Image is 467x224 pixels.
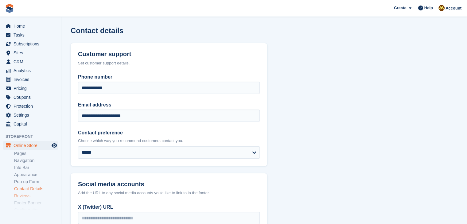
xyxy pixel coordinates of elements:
a: Pop-up Form [14,179,58,185]
span: Online Store [14,141,50,150]
a: menu [3,102,58,110]
span: Create [394,5,406,11]
a: Pages [14,151,58,156]
a: menu [3,66,58,75]
a: menu [3,57,58,66]
label: X (Twitter) URL [78,203,260,211]
span: Capital [14,120,50,128]
span: Sites [14,48,50,57]
span: Tasks [14,31,50,39]
label: Email address [78,101,260,109]
span: Protection [14,102,50,110]
a: menu [3,93,58,102]
span: Settings [14,111,50,119]
a: menu [3,48,58,57]
a: menu [3,22,58,30]
p: Choose which way you recommend customers contact you. [78,138,260,144]
a: Navigation [14,158,58,164]
a: Contact Details [14,186,58,192]
span: Subscriptions [14,40,50,48]
span: Pricing [14,84,50,93]
label: Contact preference [78,129,260,137]
a: menu [3,84,58,93]
span: Storefront [6,133,61,140]
a: Reviews [14,193,58,199]
div: Set customer support details. [78,60,260,66]
div: Add the URL to any social media accounts you'd like to link to in the footer. [78,190,260,196]
a: menu [3,120,58,128]
a: menu [3,31,58,39]
span: Invoices [14,75,50,84]
span: Help [424,5,433,11]
a: Appearance [14,172,58,178]
span: Home [14,22,50,30]
a: menu [3,111,58,119]
span: CRM [14,57,50,66]
a: menu [3,40,58,48]
a: Preview store [51,142,58,149]
span: Account [446,5,461,11]
h2: Social media accounts [78,181,260,188]
a: Configuration [14,207,58,213]
img: Damian Pope [438,5,445,11]
span: Analytics [14,66,50,75]
a: Footer Banner [14,200,58,206]
img: stora-icon-8386f47178a22dfd0bd8f6a31ec36ba5ce8667c1dd55bd0f319d3a0aa187defe.svg [5,4,14,13]
h2: Customer support [78,51,260,58]
span: Coupons [14,93,50,102]
a: Info Bar [14,165,58,171]
h1: Contact details [71,26,123,35]
a: menu [3,141,58,150]
label: Phone number [78,73,260,81]
a: menu [3,75,58,84]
